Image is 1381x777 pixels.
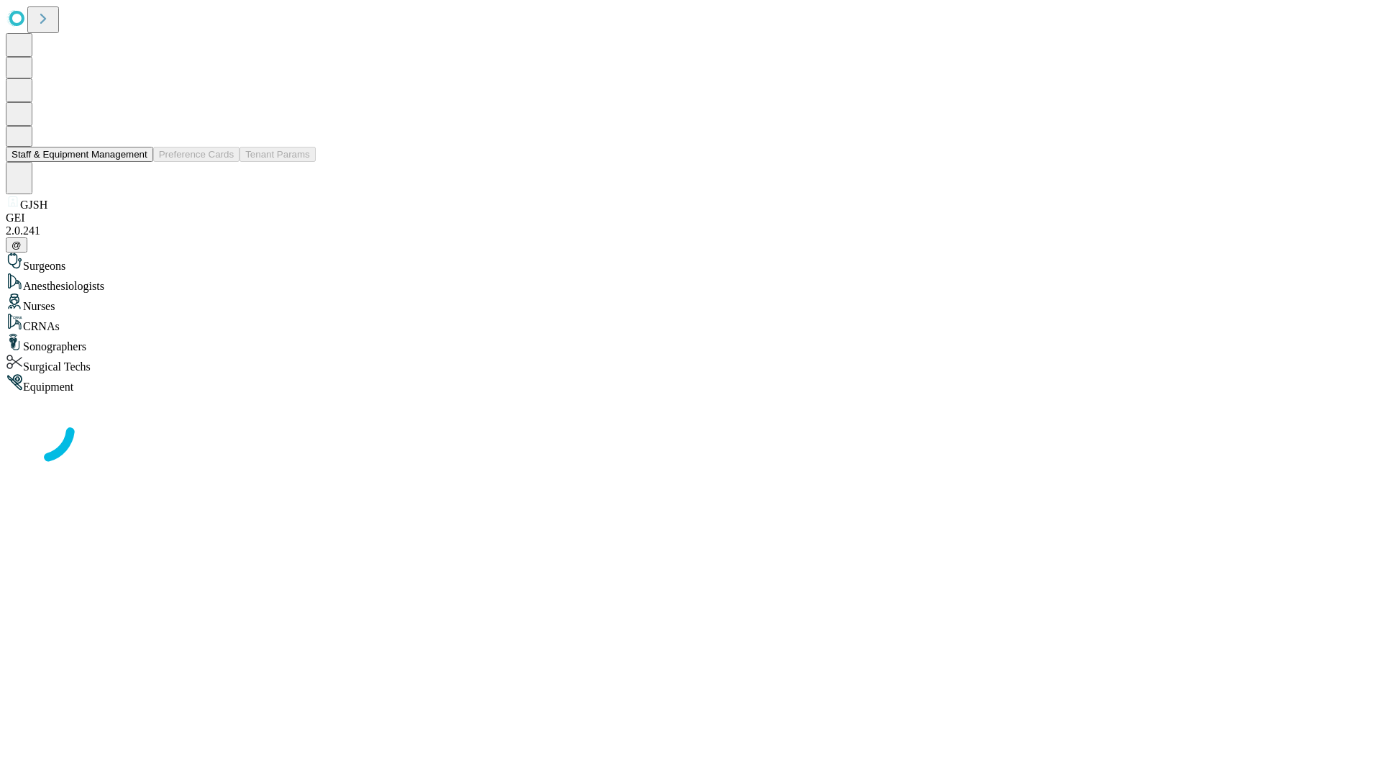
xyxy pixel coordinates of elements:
[153,147,240,162] button: Preference Cards
[6,333,1375,353] div: Sonographers
[12,240,22,250] span: @
[6,293,1375,313] div: Nurses
[240,147,316,162] button: Tenant Params
[6,237,27,253] button: @
[6,273,1375,293] div: Anesthesiologists
[6,147,153,162] button: Staff & Equipment Management
[6,313,1375,333] div: CRNAs
[20,199,47,211] span: GJSH
[6,224,1375,237] div: 2.0.241
[6,212,1375,224] div: GEI
[6,253,1375,273] div: Surgeons
[6,373,1375,394] div: Equipment
[6,353,1375,373] div: Surgical Techs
